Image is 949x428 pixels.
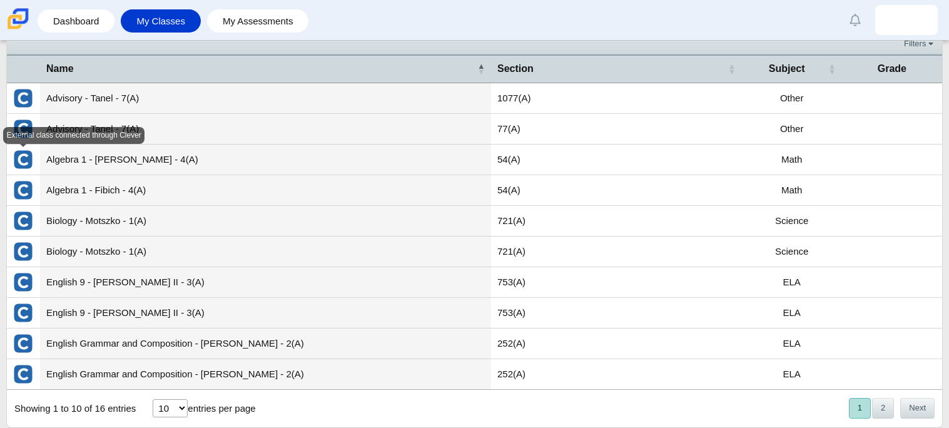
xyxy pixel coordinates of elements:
[5,6,31,32] img: Carmen School of Science & Technology
[849,398,871,419] button: 1
[875,5,938,35] a: edwin.sixteco.2qPxYv
[497,62,726,76] span: Section
[491,298,742,329] td: 753(A)
[188,403,255,414] label: entries per page
[742,329,842,359] td: ELA
[13,334,33,354] img: External class connected through Clever
[13,150,33,170] img: External class connected through Clever
[44,9,108,33] a: Dashboard
[13,180,33,200] img: External class connected through Clever
[40,145,491,175] td: Algebra 1 - [PERSON_NAME] - 4(A)
[491,175,742,206] td: 54(A)
[40,329,491,359] td: English Grammar and Composition - [PERSON_NAME] - 2(A)
[742,114,842,145] td: Other
[491,114,742,145] td: 77(A)
[491,83,742,114] td: 1077(A)
[40,114,491,145] td: Advisory - Tanel - 7(A)
[742,237,842,267] td: Science
[742,206,842,237] td: Science
[40,298,491,329] td: English 9 - [PERSON_NAME] II - 3(A)
[491,237,742,267] td: 721(A)
[213,9,303,33] a: My Assessments
[742,83,842,114] td: Other
[477,63,485,75] span: Name : Activate to invert sorting
[3,127,144,144] div: External class connected through Clever
[828,63,836,75] span: Subject : Activate to sort
[491,359,742,390] td: 252(A)
[40,206,491,237] td: Biology - Motszko - 1(A)
[848,62,936,76] span: Grade
[872,398,894,419] button: 2
[748,62,826,76] span: Subject
[848,398,935,419] nav: pagination
[40,237,491,267] td: Biology - Motszko - 1(A)
[901,38,939,50] a: Filters
[491,145,742,175] td: 54(A)
[13,364,33,384] img: External class connected through Clever
[46,62,475,76] span: Name
[5,23,31,34] a: Carmen School of Science & Technology
[40,175,491,206] td: Algebra 1 - Fibich - 4(A)
[13,211,33,231] img: External class connected through Clever
[40,267,491,298] td: English 9 - [PERSON_NAME] II - 3(A)
[13,272,33,292] img: External class connected through Clever
[841,6,869,34] a: Alerts
[742,359,842,390] td: ELA
[742,175,842,206] td: Math
[13,88,33,108] img: External class connected through Clever
[13,119,33,139] img: External class connected through Clever
[40,359,491,390] td: English Grammar and Composition - [PERSON_NAME] - 2(A)
[7,390,136,427] div: Showing 1 to 10 of 16 entries
[742,298,842,329] td: ELA
[742,145,842,175] td: Math
[491,206,742,237] td: 721(A)
[742,267,842,298] td: ELA
[491,267,742,298] td: 753(A)
[728,63,736,75] span: Section : Activate to sort
[491,329,742,359] td: 252(A)
[13,303,33,323] img: External class connected through Clever
[896,10,916,30] img: edwin.sixteco.2qPxYv
[900,398,935,419] button: Next
[40,83,491,114] td: Advisory - Tanel - 7(A)
[127,9,195,33] a: My Classes
[13,242,33,262] img: External class connected through Clever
